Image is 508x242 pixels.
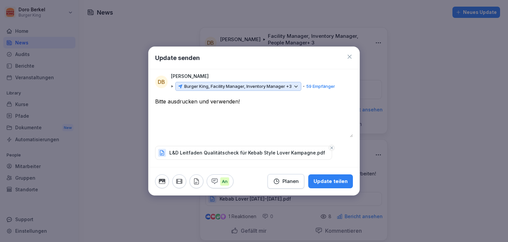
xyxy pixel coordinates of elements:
p: Burger King, Facility Manager, Inventory Manager +3 [184,83,292,90]
button: An [207,174,233,188]
div: Planen [273,178,299,185]
p: 59 Empfänger [306,83,335,90]
button: Update teilen [308,174,353,188]
p: [PERSON_NAME] [171,73,209,80]
div: Update teilen [314,178,348,185]
p: L&D Leitfaden Qualitätscheck für Kebab Style Lover Kampagne.pdf [169,150,325,156]
p: An [220,177,229,186]
div: DB [155,76,168,88]
button: Planen [268,174,304,189]
h1: Update senden [155,53,200,62]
